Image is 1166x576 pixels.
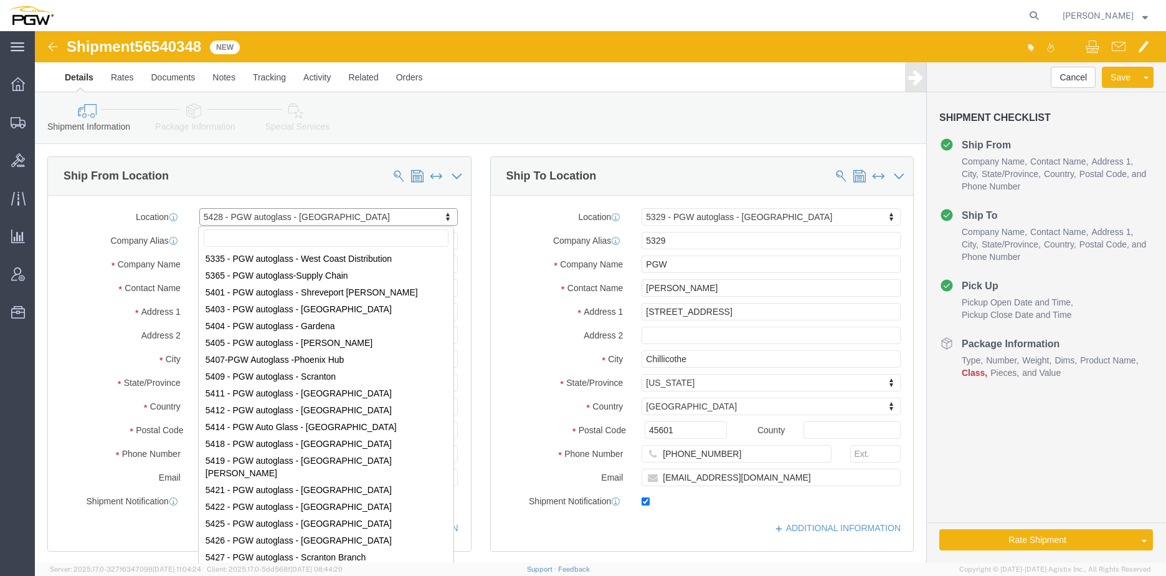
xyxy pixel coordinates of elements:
[558,565,590,573] a: Feedback
[153,565,201,573] span: [DATE] 11:04:24
[1062,8,1149,23] button: [PERSON_NAME]
[959,564,1151,575] span: Copyright © [DATE]-[DATE] Agistix Inc., All Rights Reserved
[207,565,343,573] span: Client: 2025.17.0-5dd568f
[527,565,558,573] a: Support
[290,565,343,573] span: [DATE] 08:44:20
[1063,9,1134,22] span: Jesse Dawson
[35,31,1166,563] iframe: FS Legacy Container
[50,565,201,573] span: Server: 2025.17.0-327f6347098
[9,6,54,25] img: logo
